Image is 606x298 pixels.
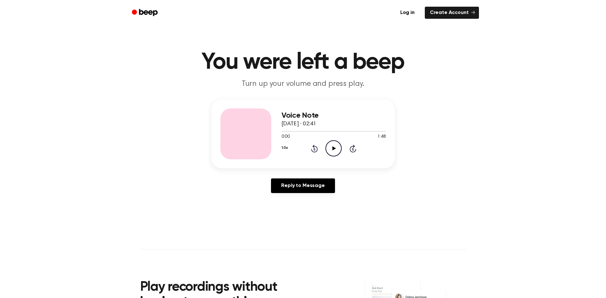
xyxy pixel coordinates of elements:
[127,7,163,19] a: Beep
[377,134,386,140] span: 1:48
[140,51,466,74] h1: You were left a beep
[282,142,288,153] button: 1.0x
[181,79,425,89] p: Turn up your volume and press play.
[425,7,479,19] a: Create Account
[271,178,335,193] a: Reply to Message
[394,5,421,20] a: Log in
[282,121,317,127] span: [DATE] · 02:41
[282,134,290,140] span: 0:00
[282,111,386,120] h3: Voice Note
